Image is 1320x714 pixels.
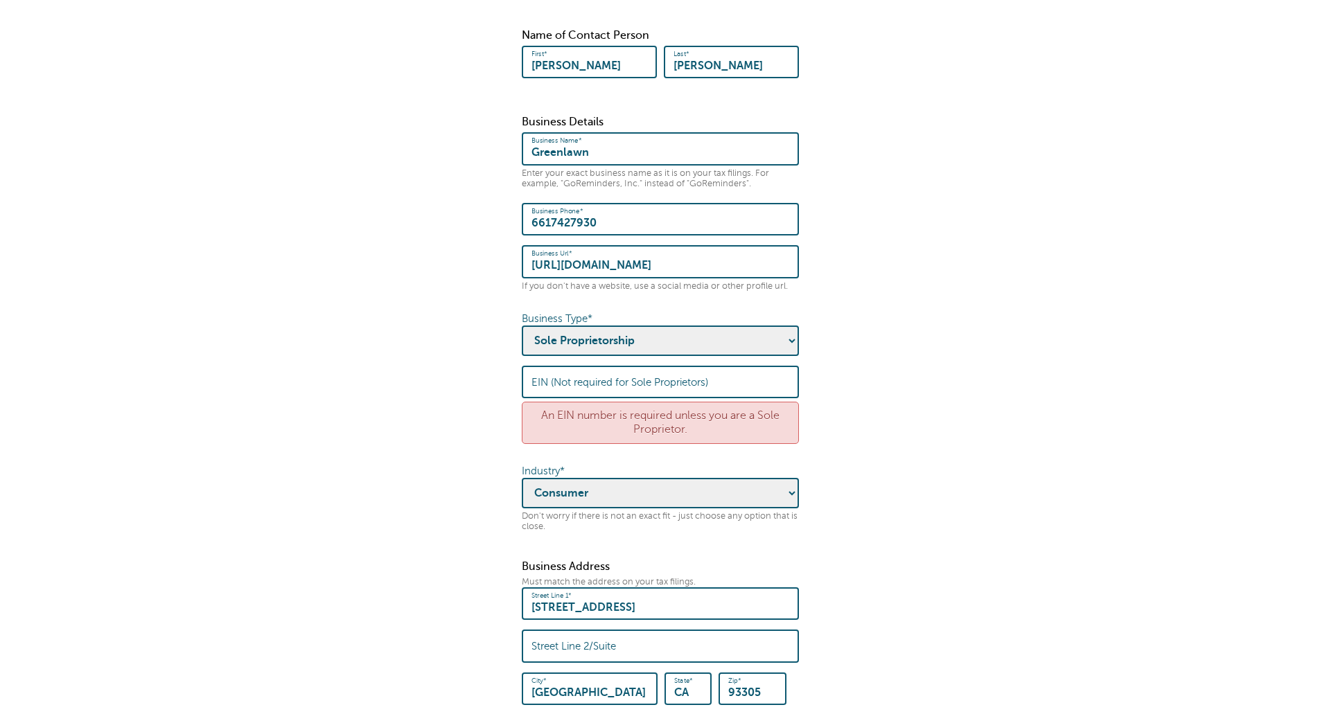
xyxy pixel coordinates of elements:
p: If you don't have a website, use a social media or other profile url. [522,281,799,292]
p: Business Details [522,116,799,129]
p: Name of Contact Person [522,29,799,42]
p: Must match the address on your tax filings. [522,577,799,587]
label: Industry* [522,465,565,476]
label: Business Url* [531,249,572,258]
div: An EIN number is required unless you are a Sole Proprietor. [522,402,799,443]
label: State* [674,677,693,685]
p: Business Address [522,560,799,573]
label: EIN (Not required for Sole Proprietors) [531,376,708,389]
p: Enter your exact business name as it is on your tax filings. For example, "GoReminders, Inc." ins... [522,168,799,190]
label: City* [531,677,546,685]
label: Business Phone* [531,207,583,215]
label: Business Name* [531,136,581,145]
label: First* [531,50,547,58]
label: Last* [674,50,689,58]
label: Street Line 1* [531,591,572,600]
p: Don't worry if there is not an exact fit - just choose any option that is close. [522,511,799,533]
label: Street Line 2/Suite [531,640,616,652]
label: Business Type* [522,313,592,324]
